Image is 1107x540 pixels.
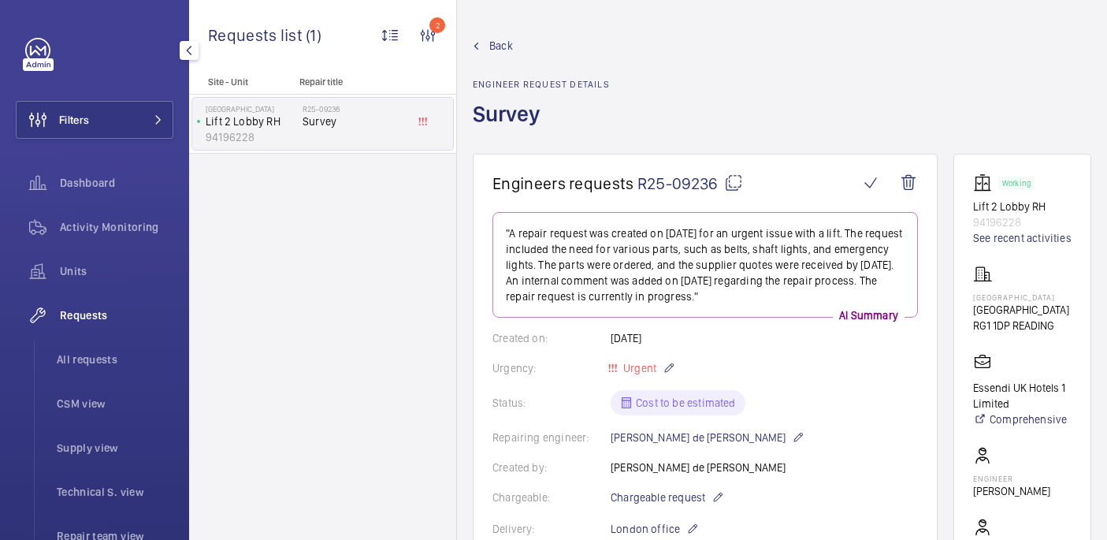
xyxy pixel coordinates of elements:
[611,520,699,538] p: London office
[506,225,905,304] p: "A repair request was created on [DATE] for an urgent issue with a lift. The request included the...
[57,440,173,456] span: Supply view
[473,99,610,154] h1: Survey
[973,483,1050,499] p: [PERSON_NAME]
[57,352,173,367] span: All requests
[973,412,1072,427] a: Comprehensive
[973,230,1072,246] a: See recent activities
[637,173,743,193] span: R25-09236
[16,101,173,139] button: Filters
[206,129,296,145] p: 94196228
[60,307,173,323] span: Requests
[60,219,173,235] span: Activity Monitoring
[973,199,1072,214] p: Lift 2 Lobby RH
[60,175,173,191] span: Dashboard
[1002,181,1031,186] p: Working
[973,173,998,192] img: elevator.svg
[973,380,1072,412] p: Essendi UK Hotels 1 Limited
[57,396,173,412] span: CSM view
[492,173,634,193] span: Engineers requests
[973,474,1050,483] p: Engineer
[611,428,804,447] p: [PERSON_NAME] de [PERSON_NAME]
[60,263,173,279] span: Units
[57,484,173,500] span: Technical S. view
[206,104,296,114] p: [GEOGRAPHIC_DATA]
[473,79,610,90] h2: Engineer request details
[973,292,1069,302] p: [GEOGRAPHIC_DATA]
[189,76,293,88] p: Site - Unit
[303,104,407,114] h2: R25-09236
[833,307,905,323] p: AI Summary
[973,318,1069,333] p: RG1 1DP READING
[206,114,296,129] p: Lift 2 Lobby RH
[208,25,306,45] span: Requests list
[303,114,407,129] span: Survey
[299,76,403,88] p: Repair title
[489,38,513,54] span: Back
[973,302,1069,318] p: [GEOGRAPHIC_DATA]
[611,490,705,505] span: Chargeable request
[973,214,1072,230] p: 94196228
[620,362,656,374] span: Urgent
[59,112,89,128] span: Filters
